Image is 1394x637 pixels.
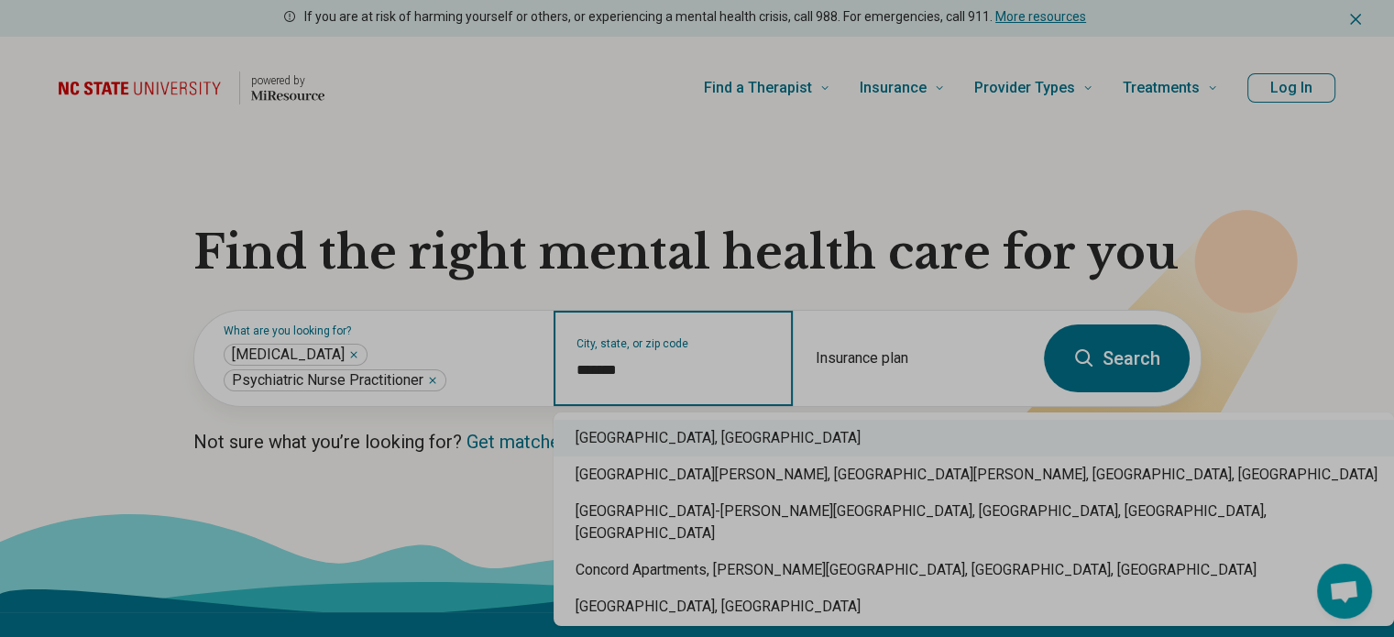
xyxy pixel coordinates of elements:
span: Treatments [1123,75,1200,101]
p: powered by [251,73,324,88]
span: Provider Types [974,75,1075,101]
div: Suggestions [554,412,1394,632]
p: If you are at risk of harming yourself or others, or experiencing a mental health crisis, call 98... [304,7,1086,27]
div: Psychiatrist [224,344,368,366]
button: Search [1044,324,1190,392]
div: Concord Apartments, [PERSON_NAME][GEOGRAPHIC_DATA], [GEOGRAPHIC_DATA], [GEOGRAPHIC_DATA] [554,552,1394,588]
div: Open chat [1317,564,1372,619]
a: More resources [995,9,1086,24]
div: [GEOGRAPHIC_DATA]-[PERSON_NAME][GEOGRAPHIC_DATA], [GEOGRAPHIC_DATA], [GEOGRAPHIC_DATA], [GEOGRAPH... [554,493,1394,552]
button: Log In [1247,73,1335,103]
button: Psychiatrist [348,349,359,360]
h1: Find the right mental health care for you [193,225,1202,280]
a: Home page [59,59,324,117]
span: [MEDICAL_DATA] [232,346,345,364]
span: Insurance [860,75,927,101]
span: Find a Therapist [704,75,812,101]
button: Dismiss [1346,7,1365,29]
button: Psychiatric Nurse Practitioner [427,375,438,386]
div: Psychiatric Nurse Practitioner [224,369,446,391]
a: Get matched [466,431,570,453]
div: [GEOGRAPHIC_DATA], [GEOGRAPHIC_DATA] [554,588,1394,625]
p: Not sure what you’re looking for? [193,429,1202,455]
div: [GEOGRAPHIC_DATA], [GEOGRAPHIC_DATA] [554,420,1394,456]
label: What are you looking for? [224,325,532,336]
span: Psychiatric Nurse Practitioner [232,371,423,390]
div: [GEOGRAPHIC_DATA][PERSON_NAME], [GEOGRAPHIC_DATA][PERSON_NAME], [GEOGRAPHIC_DATA], [GEOGRAPHIC_DATA] [554,456,1394,493]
